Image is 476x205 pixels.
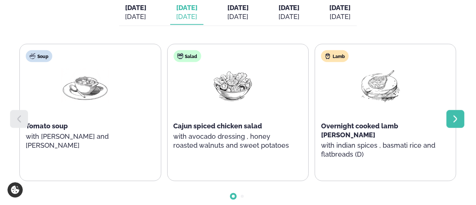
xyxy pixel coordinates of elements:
[174,122,262,130] span: Cajun spiced chicken salad
[321,141,440,159] p: with indian spices , basmati rice and flatbreads (D)
[227,12,249,21] div: [DATE]
[330,4,351,12] span: [DATE]
[324,0,357,25] button: [DATE] [DATE]
[174,132,292,150] p: with avocado dressing , honey roasted walnuts and sweet potatoes
[221,0,255,25] button: [DATE] [DATE]
[330,12,351,21] div: [DATE]
[227,4,249,12] span: [DATE]
[177,53,183,59] img: salad.svg
[279,12,300,21] div: [DATE]
[174,50,201,62] div: Salad
[26,132,144,150] p: with [PERSON_NAME] and [PERSON_NAME]
[209,68,257,103] img: Salad.png
[29,53,35,59] img: soup.svg
[119,0,152,25] button: [DATE] [DATE]
[176,12,197,21] div: [DATE]
[170,0,203,25] button: [DATE] [DATE]
[61,68,109,103] img: Soup.png
[357,68,404,103] img: Lamb-Meat.png
[26,50,52,62] div: Soup
[321,122,398,139] span: Overnight cooked lamb [PERSON_NAME]
[125,12,146,21] div: [DATE]
[125,4,146,12] span: [DATE]
[232,195,235,198] span: Go to slide 1
[325,53,331,59] img: Lamb.svg
[279,4,300,12] span: [DATE]
[241,195,244,198] span: Go to slide 2
[7,182,23,198] a: Cookie settings
[321,50,349,62] div: Lamb
[273,0,306,25] button: [DATE] [DATE]
[26,122,68,130] span: Tomato soup
[176,3,197,12] span: [DATE]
